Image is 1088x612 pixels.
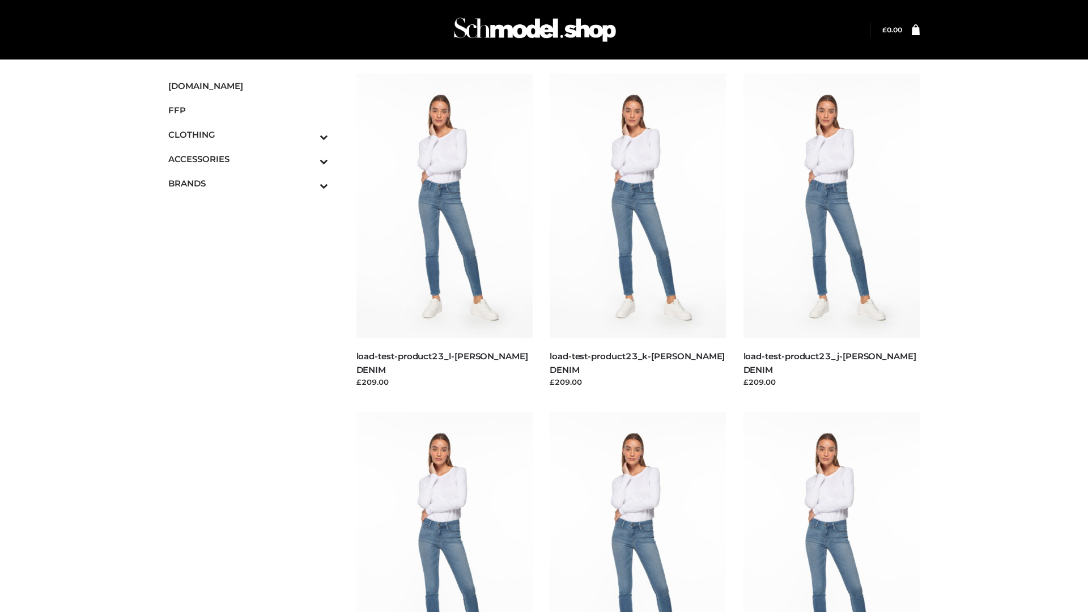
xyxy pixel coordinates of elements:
div: £209.00 [356,376,533,388]
span: BRANDS [168,177,328,190]
span: ACCESSORIES [168,152,328,165]
span: CLOTHING [168,128,328,141]
span: £ [882,25,887,34]
div: £209.00 [743,376,920,388]
div: £209.00 [550,376,726,388]
a: load-test-product23_l-[PERSON_NAME] DENIM [356,351,528,375]
button: Toggle Submenu [288,171,328,195]
a: CLOTHINGToggle Submenu [168,122,328,147]
bdi: 0.00 [882,25,902,34]
a: FFP [168,98,328,122]
span: [DOMAIN_NAME] [168,79,328,92]
button: Toggle Submenu [288,122,328,147]
a: load-test-product23_j-[PERSON_NAME] DENIM [743,351,916,375]
a: ACCESSORIESToggle Submenu [168,147,328,171]
img: Schmodel Admin 964 [450,7,620,52]
button: Toggle Submenu [288,147,328,171]
a: load-test-product23_k-[PERSON_NAME] DENIM [550,351,725,375]
a: £0.00 [882,25,902,34]
a: BRANDSToggle Submenu [168,171,328,195]
span: FFP [168,104,328,117]
a: [DOMAIN_NAME] [168,74,328,98]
